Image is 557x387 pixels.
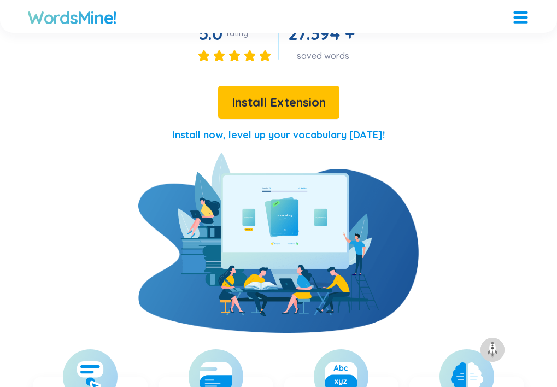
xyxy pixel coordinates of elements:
[484,341,501,359] img: to top
[178,153,379,316] img: WordsMine!
[288,22,354,44] span: 27.394 +
[27,7,116,28] a: WordsMine!
[218,86,339,119] button: Install Extension
[198,22,222,44] span: 5.0
[218,98,339,109] a: Install Extension
[232,93,326,112] span: Install Extension
[227,28,248,39] div: rating
[172,127,385,143] p: Install now, level up your vocabulary [DATE]!
[288,50,359,62] div: saved words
